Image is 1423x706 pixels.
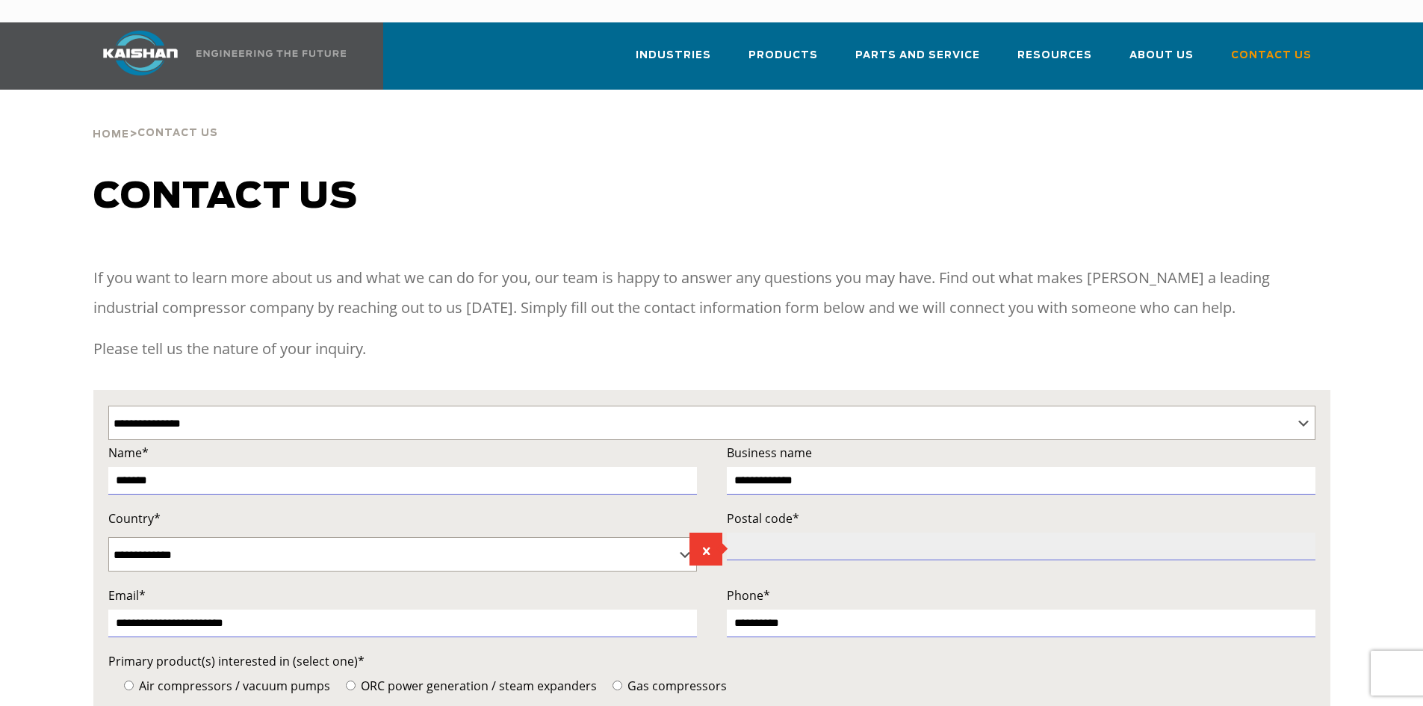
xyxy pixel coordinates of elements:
a: Contact Us [1231,36,1312,87]
label: Email* [108,585,697,606]
label: Name* [108,442,697,463]
a: Home [93,127,129,140]
span: Contact us [93,179,358,215]
label: Phone* [727,585,1315,606]
span: Contact Us [137,128,218,138]
span: Contact Us [1231,47,1312,64]
div: > [93,90,218,146]
img: kaishan logo [84,31,196,75]
span: Products [748,47,818,64]
span: About Us [1129,47,1194,64]
label: Postal code* [727,508,1315,529]
span: Parts and Service [855,47,980,64]
p: If you want to learn more about us and what we can do for you, our team is happy to answer any qu... [93,263,1330,323]
p: Please tell us the nature of your inquiry. [93,334,1330,364]
label: Country* [108,508,697,529]
img: Engineering the future [196,50,346,57]
a: Parts and Service [855,36,980,87]
span: The field is required. [689,533,722,566]
span: Industries [636,47,711,64]
span: ORC power generation / steam expanders [358,678,597,694]
input: Air compressors / vacuum pumps [124,681,134,690]
span: Gas compressors [624,678,727,694]
input: ORC power generation / steam expanders [346,681,356,690]
span: Home [93,130,129,140]
span: Resources [1017,47,1092,64]
label: Business name [727,442,1315,463]
a: Kaishan USA [84,22,349,90]
span: Air compressors / vacuum pumps [136,678,330,694]
a: Industries [636,36,711,87]
a: About Us [1129,36,1194,87]
input: Gas compressors [613,681,622,690]
a: Products [748,36,818,87]
a: Resources [1017,36,1092,87]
